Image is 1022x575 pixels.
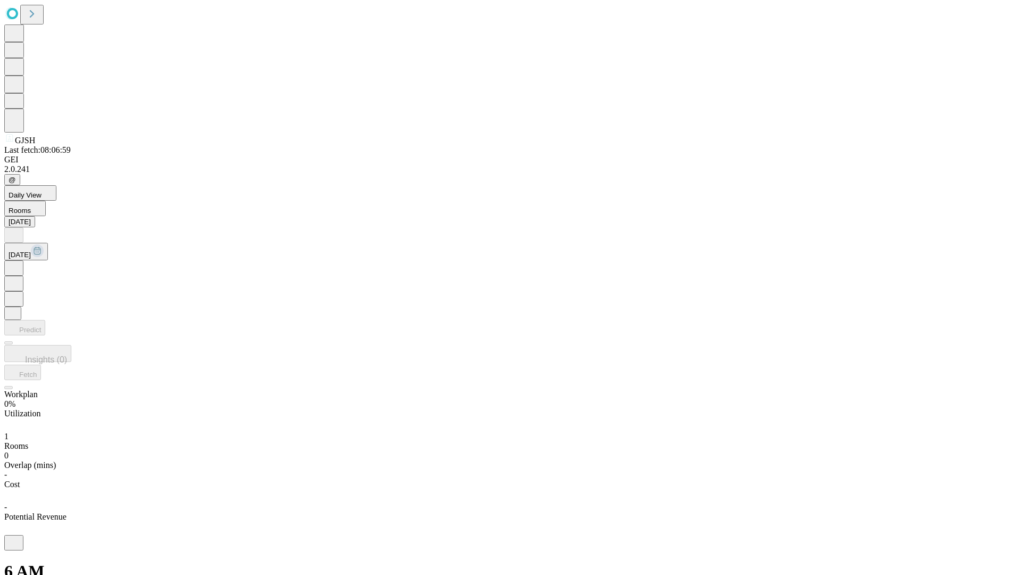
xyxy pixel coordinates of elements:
button: Rooms [4,201,46,216]
span: 0 [4,451,9,460]
span: 1 [4,432,9,441]
div: GEI [4,155,1018,165]
span: Potential Revenue [4,512,67,521]
span: Rooms [9,207,31,215]
span: Last fetch: 08:06:59 [4,145,71,154]
button: @ [4,174,20,185]
span: - [4,470,7,479]
button: Fetch [4,365,41,380]
span: Workplan [4,390,38,399]
span: Utilization [4,409,40,418]
span: Daily View [9,191,42,199]
span: 0% [4,399,15,408]
span: [DATE] [9,251,31,259]
button: Predict [4,320,45,335]
button: Insights (0) [4,345,71,362]
span: Rooms [4,441,28,450]
span: @ [9,176,16,184]
div: 2.0.241 [4,165,1018,174]
button: [DATE] [4,243,48,260]
span: Overlap (mins) [4,461,56,470]
button: Daily View [4,185,56,201]
span: - [4,503,7,512]
button: [DATE] [4,216,35,227]
span: Insights (0) [25,355,67,364]
span: Cost [4,480,20,489]
span: GJSH [15,136,35,145]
